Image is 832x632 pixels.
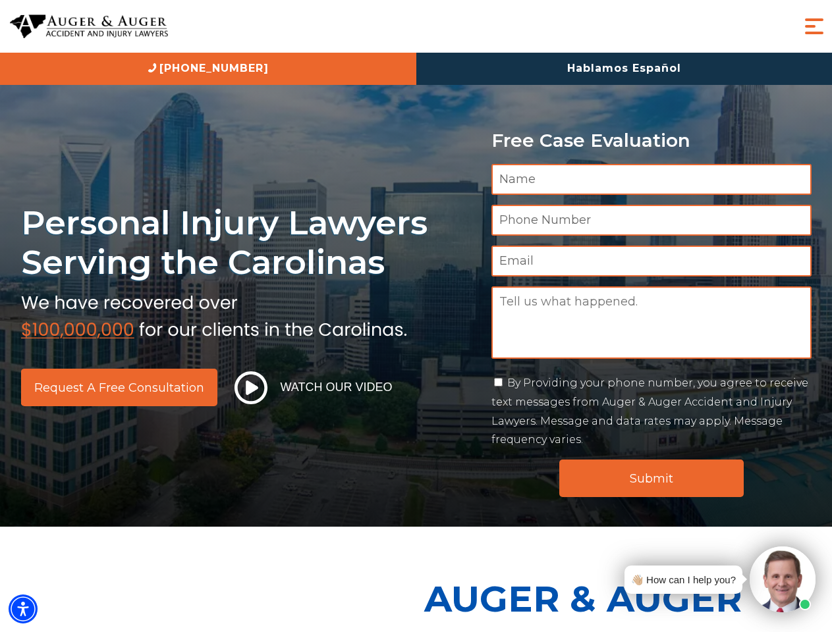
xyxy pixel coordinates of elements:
[491,130,812,151] p: Free Case Evaluation
[801,13,827,39] button: Menu
[631,571,736,589] div: 👋🏼 How can I help you?
[34,382,204,394] span: Request a Free Consultation
[491,246,812,276] input: Email
[750,546,816,612] img: Intaker widget Avatar
[10,14,168,39] img: Auger & Auger Accident and Injury Lawyers Logo
[491,164,812,195] input: Name
[21,289,407,339] img: sub text
[491,377,808,446] label: By Providing your phone number, you agree to receive text messages from Auger & Auger Accident an...
[231,371,397,405] button: Watch Our Video
[559,460,744,497] input: Submit
[9,594,38,623] div: Accessibility Menu
[21,203,476,282] h1: Personal Injury Lawyers Serving the Carolinas
[424,566,825,631] p: Auger & Auger
[491,205,812,236] input: Phone Number
[21,369,217,406] a: Request a Free Consultation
